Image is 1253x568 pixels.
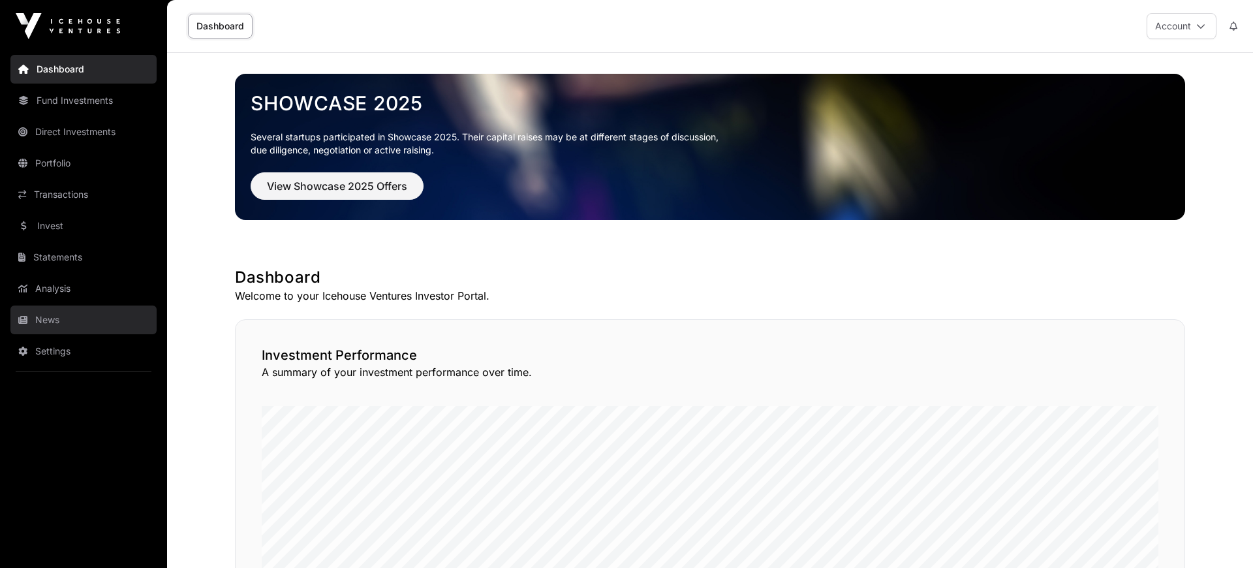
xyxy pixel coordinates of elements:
[10,55,157,84] a: Dashboard
[10,337,157,366] a: Settings
[251,172,424,200] button: View Showcase 2025 Offers
[267,178,407,194] span: View Showcase 2025 Offers
[1188,505,1253,568] iframe: Chat Widget
[10,306,157,334] a: News
[251,131,1169,157] p: Several startups participated in Showcase 2025. Their capital raises may be at different stages o...
[1147,13,1216,39] button: Account
[188,14,253,39] a: Dashboard
[235,267,1185,288] h1: Dashboard
[10,274,157,303] a: Analysis
[262,346,1158,364] h2: Investment Performance
[251,91,1169,115] a: Showcase 2025
[10,243,157,272] a: Statements
[10,180,157,209] a: Transactions
[16,13,120,39] img: Icehouse Ventures Logo
[10,118,157,146] a: Direct Investments
[251,185,424,198] a: View Showcase 2025 Offers
[262,364,1158,380] p: A summary of your investment performance over time.
[235,74,1185,220] img: Showcase 2025
[10,149,157,178] a: Portfolio
[10,86,157,115] a: Fund Investments
[10,212,157,240] a: Invest
[235,288,1185,304] p: Welcome to your Icehouse Ventures Investor Portal.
